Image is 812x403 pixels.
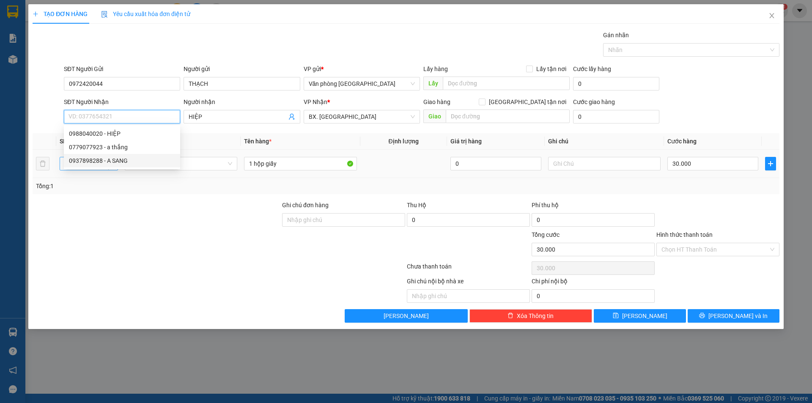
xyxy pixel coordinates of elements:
[507,313,513,319] span: delete
[244,138,272,145] span: Tên hàng
[244,157,357,170] input: VD: Bàn, Ghế
[64,97,180,107] div: SĐT Người Nhận
[69,156,175,165] div: 0937898288 - A SANG
[64,140,180,154] div: 0779077923 - a thắng
[407,277,530,289] div: Ghi chú nội bộ nhà xe
[69,143,175,152] div: 0779077923 - a thắng
[765,157,776,170] button: plus
[688,309,779,323] button: printer[PERSON_NAME] và In
[304,64,420,74] div: VP gửi
[184,97,300,107] div: Người nhận
[36,157,49,170] button: delete
[765,160,776,167] span: plus
[446,110,570,123] input: Dọc đường
[423,66,448,72] span: Lấy hàng
[667,138,697,145] span: Cước hàng
[309,110,415,123] span: BX. Ninh Sơn
[384,311,429,321] span: [PERSON_NAME]
[573,99,615,105] label: Cước giao hàng
[708,311,768,321] span: [PERSON_NAME] và In
[101,11,190,17] span: Yêu cầu xuất hóa đơn điện tử
[656,231,713,238] label: Hình thức thanh toán
[282,213,405,227] input: Ghi chú đơn hàng
[443,77,570,90] input: Dọc đường
[407,289,530,303] input: Nhập ghi chú
[36,181,313,191] div: Tổng: 1
[573,66,611,72] label: Cước lấy hàng
[406,262,531,277] div: Chưa thanh toán
[622,311,667,321] span: [PERSON_NAME]
[613,313,619,319] span: save
[760,4,784,28] button: Close
[545,133,664,150] th: Ghi chú
[423,99,450,105] span: Giao hàng
[64,127,180,140] div: 0988040020 - HIỆP
[11,55,47,94] b: An Anh Limousine
[288,113,295,120] span: user-add
[130,157,232,170] span: Bất kỳ
[594,309,686,323] button: save[PERSON_NAME]
[33,11,38,17] span: plus
[304,99,327,105] span: VP Nhận
[532,231,560,238] span: Tổng cước
[69,129,175,138] div: 0988040020 - HIỆP
[548,157,661,170] input: Ghi Chú
[389,138,419,145] span: Định lượng
[699,313,705,319] span: printer
[469,309,593,323] button: deleteXóa Thông tin
[532,200,655,213] div: Phí thu hộ
[768,12,775,19] span: close
[345,309,468,323] button: [PERSON_NAME]
[101,11,108,18] img: icon
[603,32,629,38] label: Gán nhãn
[64,154,180,167] div: 0937898288 - A SANG
[60,138,66,145] span: SL
[517,311,554,321] span: Xóa Thông tin
[33,11,88,17] span: TẠO ĐƠN HÀNG
[423,77,443,90] span: Lấy
[573,110,659,123] input: Cước giao hàng
[423,110,446,123] span: Giao
[309,77,415,90] span: Văn phòng Tân Phú
[532,277,655,289] div: Chi phí nội bộ
[573,77,659,90] input: Cước lấy hàng
[184,64,300,74] div: Người gửi
[533,64,570,74] span: Lấy tận nơi
[407,202,426,208] span: Thu Hộ
[55,12,81,81] b: Biên nhận gởi hàng hóa
[450,138,482,145] span: Giá trị hàng
[450,157,541,170] input: 0
[282,202,329,208] label: Ghi chú đơn hàng
[486,97,570,107] span: [GEOGRAPHIC_DATA] tận nơi
[64,64,180,74] div: SĐT Người Gửi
